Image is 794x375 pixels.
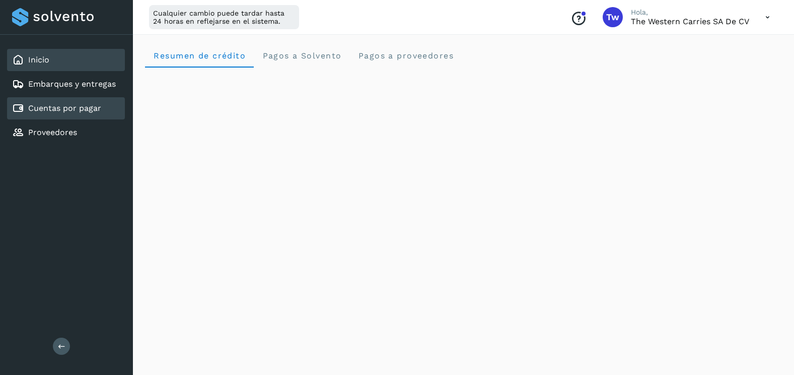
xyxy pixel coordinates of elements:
div: Inicio [7,49,125,71]
p: Hola, [631,8,749,17]
a: Inicio [28,55,49,65]
a: Cuentas por pagar [28,103,101,113]
div: Cualquier cambio puede tardar hasta 24 horas en reflejarse en el sistema. [149,5,299,29]
div: Cuentas por pagar [7,97,125,119]
div: Proveedores [7,121,125,144]
span: Pagos a proveedores [357,51,454,60]
p: The western carries SA de CV [631,17,749,26]
span: Resumen de crédito [153,51,246,60]
a: Embarques y entregas [28,79,116,89]
span: Pagos a Solvento [262,51,341,60]
a: Proveedores [28,128,77,137]
div: Embarques y entregas [7,73,125,95]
